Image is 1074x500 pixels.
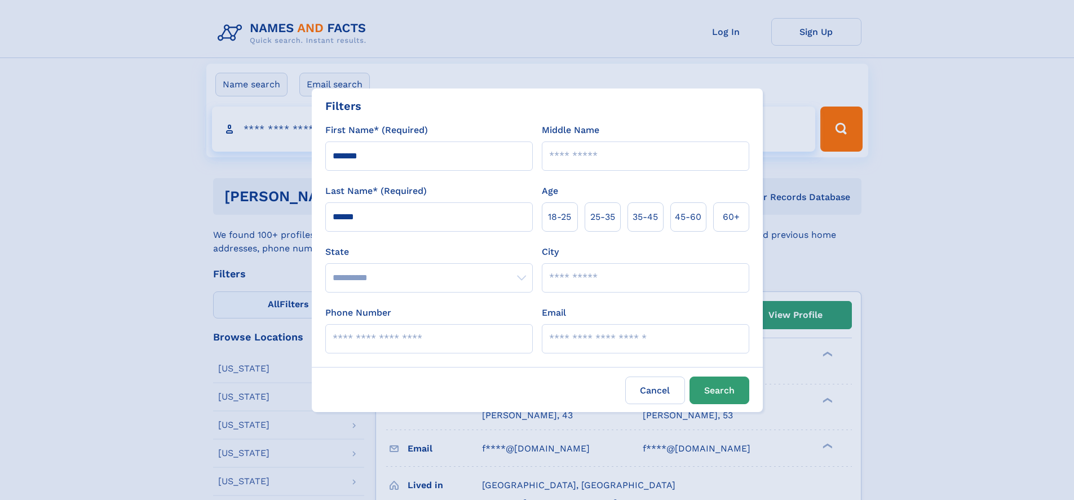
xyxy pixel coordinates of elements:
[723,210,740,224] span: 60+
[542,245,559,259] label: City
[590,210,615,224] span: 25‑35
[325,123,428,137] label: First Name* (Required)
[325,98,361,114] div: Filters
[325,245,533,259] label: State
[625,377,685,404] label: Cancel
[548,210,571,224] span: 18‑25
[690,377,749,404] button: Search
[325,306,391,320] label: Phone Number
[542,306,566,320] label: Email
[675,210,701,224] span: 45‑60
[542,184,558,198] label: Age
[325,184,427,198] label: Last Name* (Required)
[633,210,658,224] span: 35‑45
[542,123,599,137] label: Middle Name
